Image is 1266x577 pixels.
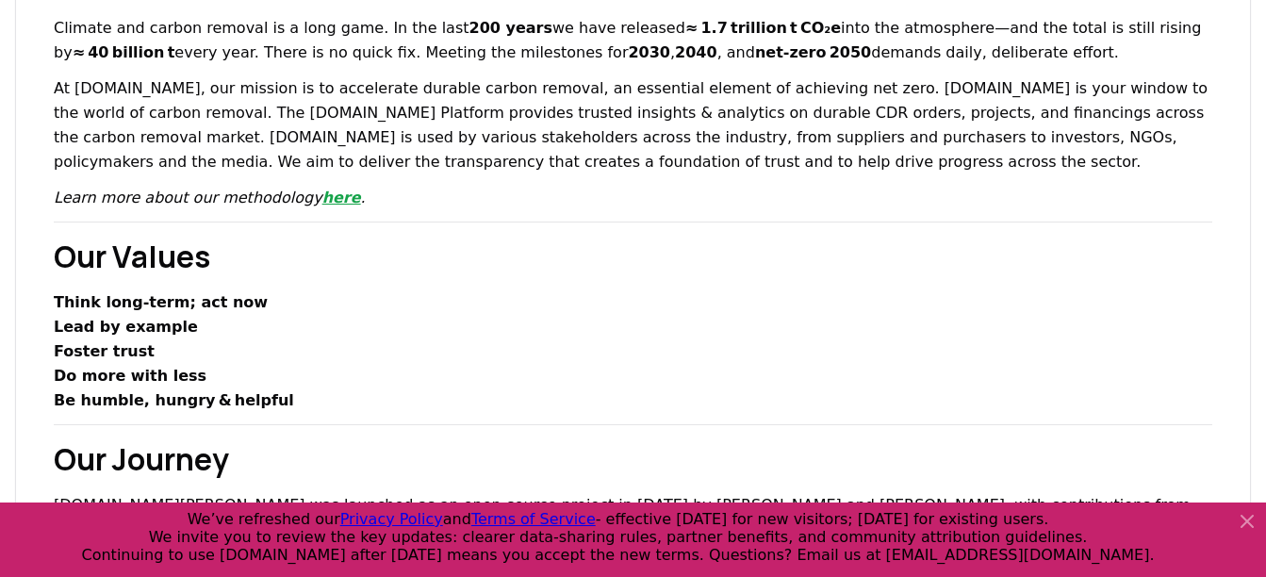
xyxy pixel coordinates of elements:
[54,391,294,409] strong: Be humble, hungry & helpful
[54,189,366,206] em: Learn more about our methodology .
[54,76,1212,174] p: At [DOMAIN_NAME], our mission is to accelerate durable carbon removal, an essential element of ac...
[54,342,155,360] strong: Foster trust
[54,293,268,311] strong: Think long‑term; act now
[628,43,670,61] strong: 2030
[54,318,198,336] strong: Lead by example
[54,367,206,385] strong: Do more with less
[685,19,841,37] strong: ≈ 1.7 trillion t CO₂e
[54,234,1212,279] h2: Our Values
[73,43,175,61] strong: ≈ 40 billion t
[54,437,1212,482] h2: Our Journey
[322,189,361,206] a: here
[54,16,1212,65] p: Climate and carbon removal is a long game. In the last we have released into the atmosphere—and t...
[755,43,871,61] strong: net‑zero 2050
[469,19,552,37] strong: 200 years
[675,43,717,61] strong: 2040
